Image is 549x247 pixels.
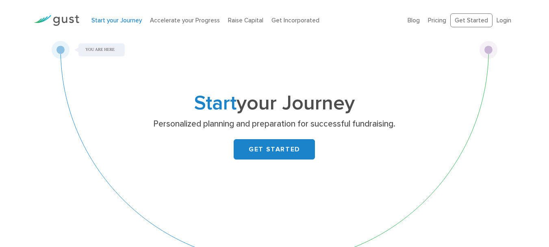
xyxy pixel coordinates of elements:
[91,17,142,24] a: Start your Journey
[228,17,263,24] a: Raise Capital
[34,15,79,26] img: Gust Logo
[234,139,315,160] a: GET STARTED
[194,91,237,115] span: Start
[497,17,511,24] a: Login
[271,17,319,24] a: Get Incorporated
[114,94,435,113] h1: your Journey
[450,13,493,28] a: Get Started
[117,118,432,130] p: Personalized planning and preparation for successful fundraising.
[150,17,220,24] a: Accelerate your Progress
[408,17,420,24] a: Blog
[428,17,446,24] a: Pricing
